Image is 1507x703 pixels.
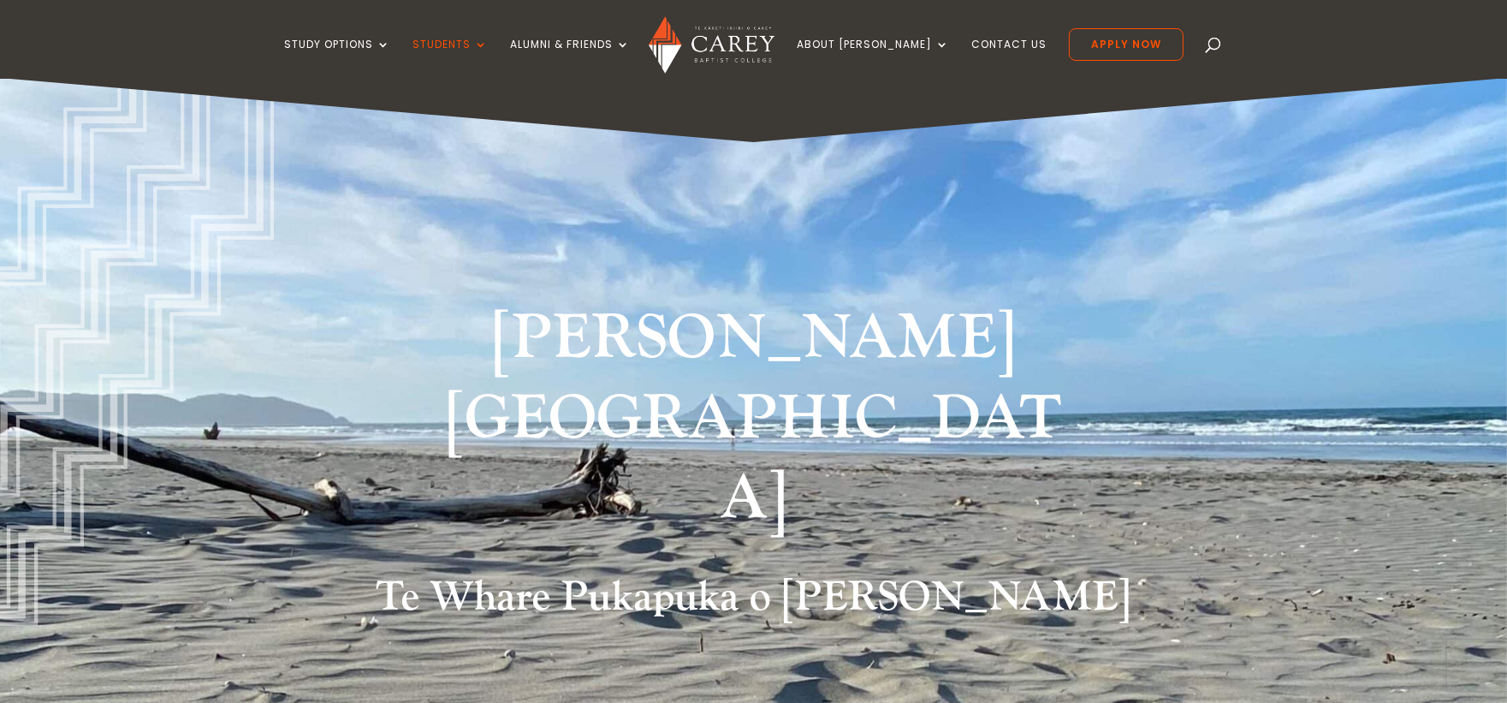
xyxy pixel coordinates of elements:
[412,39,488,79] a: Students
[510,39,630,79] a: Alumni & Friends
[797,39,949,79] a: About [PERSON_NAME]
[971,39,1047,79] a: Contact Us
[284,39,390,79] a: Study Options
[292,573,1216,631] h2: Te Whare Pukapuka o [PERSON_NAME]
[649,16,775,74] img: Carey Baptist College
[433,299,1075,548] h1: [PERSON_NAME][GEOGRAPHIC_DATA]
[1069,28,1184,61] a: Apply Now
